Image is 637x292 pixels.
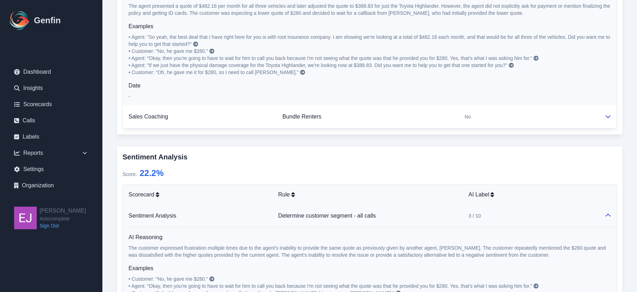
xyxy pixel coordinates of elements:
span: • Agent: "Okay, then you're going to have to wait for him to call you back because I'm not seeing... [129,55,532,61]
div: Reports [8,146,94,160]
span: • Customer: "No, he gave me $280." [129,276,208,282]
h6: Examples [129,264,611,273]
span: Autocomplete [40,215,86,222]
span: • Customer: "Oh, he gave me it for $280, so I need to call [PERSON_NAME]." [129,69,299,75]
span: • Agent: "So yeah, the best deal that I have right here for you is with root insurance company. I... [129,34,612,47]
a: Dashboard [8,65,94,79]
h1: Genfin [34,15,61,26]
div: Scorecard [129,190,267,199]
span: • Agent: "Okay, then you're going to have to wait for him to call you back because I'm not seeing... [129,283,532,289]
a: Labels [8,130,94,144]
span: • Agent: "If we just have the physical damage coverage for the Toyota Highlander, we're looking n... [129,62,507,68]
span: • Customer: "No, he gave me $280." [129,48,208,54]
h6: Date [129,81,611,90]
span: Score : [123,171,137,177]
a: Insights [8,81,94,95]
a: Calls [8,114,94,128]
span: No [465,113,471,120]
h6: Examples [129,22,611,31]
a: Sentiment Analysis [129,213,176,219]
p: - [129,93,611,100]
span: 22.2 % [139,168,163,178]
a: Determine customer segment - all calls [278,213,376,219]
a: Organization [8,178,94,193]
a: Bundle Renters [282,114,321,120]
a: Sales Coaching [129,114,168,120]
h6: AI Reasoning [129,233,611,242]
span: 3 / 10 [469,212,481,219]
a: Scorecards [8,97,94,111]
h3: Sentiment Analysis [123,152,617,162]
p: The agent presented a quote of $482.16 per month for all three vehicles and later adjusted the qu... [129,2,611,17]
img: EJ Palo [14,207,37,229]
p: The customer expressed frustration multiple times due to the agent's inability to provide the sam... [129,244,611,258]
a: Sign Out [40,222,86,229]
img: Logo [8,9,31,32]
h2: [PERSON_NAME] [40,207,86,215]
div: Rule [278,190,457,199]
div: AI Label [469,190,593,199]
a: Settings [8,162,94,176]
